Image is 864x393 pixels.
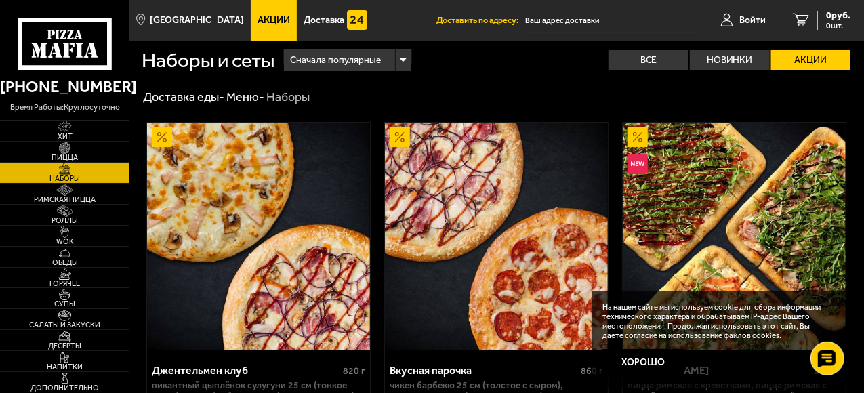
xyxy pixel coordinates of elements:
a: АкционныйВкусная парочка [385,123,608,350]
span: Акции [258,16,290,25]
a: Доставка еды- [143,89,224,104]
div: Джентельмен клуб [152,364,340,377]
span: Доставить по адресу: [436,16,525,25]
span: Сначала популярные [290,47,381,73]
label: Акции [771,50,851,70]
span: [GEOGRAPHIC_DATA] [150,16,245,25]
span: 860 г [581,365,603,377]
span: Войти [739,16,766,25]
label: Новинки [690,50,770,70]
img: Акционный [628,127,648,147]
span: 0 руб. [826,11,850,20]
h1: Наборы и сеты [142,51,274,71]
a: Меню- [226,89,264,104]
div: Наборы [267,89,310,105]
img: Вкусная парочка [385,123,608,350]
label: Все [609,50,688,70]
span: 0 шт. [826,22,850,30]
input: Ваш адрес доставки [525,8,698,33]
span: Доставка [304,16,344,25]
div: Вкусная парочка [390,364,577,377]
img: Акционный [390,127,410,147]
img: Мама Миа [623,123,846,350]
img: Новинка [628,154,648,174]
img: 15daf4d41897b9f0e9f617042186c801.svg [347,10,367,30]
img: Акционный [152,127,172,147]
button: Хорошо [602,349,684,376]
a: АкционныйДжентельмен клуб [147,123,370,350]
span: 820 г [343,365,365,377]
img: Джентельмен клуб [147,123,370,350]
a: АкционныйНовинкаМама Миа [623,123,846,350]
p: На нашем сайте мы используем cookie для сбора информации технического характера и обрабатываем IP... [602,303,831,340]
